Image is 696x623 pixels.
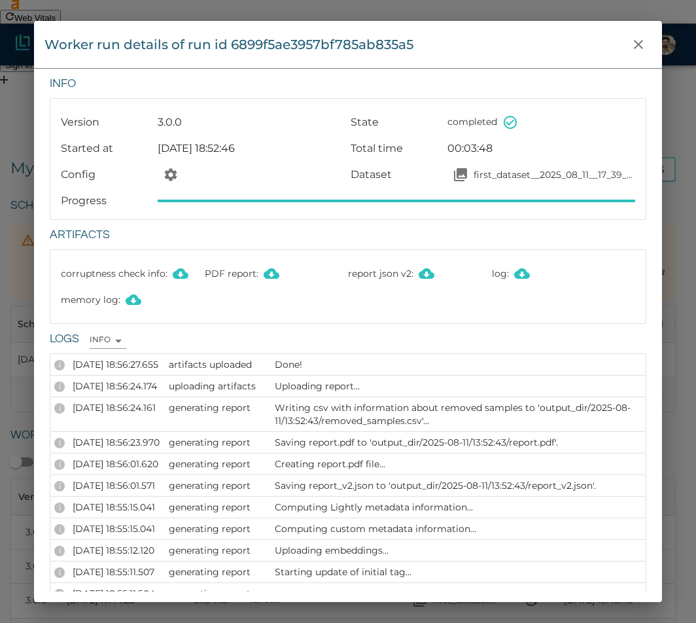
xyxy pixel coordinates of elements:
[61,193,152,209] p: Progress
[275,401,642,427] p: Writing csv with information about removed samples to 'output_dir/2025-08-11/13:52:43/removed_sam...
[50,74,646,94] h6: Info
[447,142,493,154] time: 00:03:48
[54,360,65,370] div: INFO
[61,260,205,287] p: corruptness check info :
[169,479,267,492] p: generating report
[169,544,267,557] p: generating report
[61,141,152,156] p: Started at
[351,141,442,156] p: Total time
[169,457,267,471] p: generating report
[50,225,646,245] h6: Artifacts
[90,333,126,348] div: INFO
[169,522,267,535] p: generating report
[73,501,161,514] p: [DATE] 18:55:15.041
[61,167,152,183] p: Config
[275,479,642,492] p: Saving report_v2.json to 'output_dir/2025-08-11/13:52:43/report_v2.json'.
[44,34,413,55] div: Worker run details of run id 6899f5ae3957bf785ab835a5
[73,401,161,414] p: [DATE] 18:56:24.161
[169,358,267,371] p: artifacts uploaded
[73,358,161,371] p: [DATE] 18:56:27.655
[275,436,642,449] p: Saving report.pdf to 'output_dir/2025-08-11/13:52:43/report.pdf'.
[54,567,65,578] div: INFO
[447,162,474,188] button: Open your dataset first_dataset__2025_08_11__17_39_26
[474,168,635,181] p: first_dataset__2025_08_11__17_39_26
[73,380,161,393] p: [DATE] 18:56:24.174
[152,109,345,130] div: 3.0.0
[413,260,440,287] button: Download report json v2
[73,479,161,492] p: [DATE] 18:56:01.571
[275,565,642,578] p: Starting update of initial tag...
[169,587,267,600] p: generating report
[275,380,642,393] p: Uploading report...
[54,438,65,448] div: INFO
[54,459,65,470] div: INFO
[158,142,235,154] span: [DATE] 18:52:46
[275,522,642,535] p: Computing custom metadata information...
[54,546,65,556] div: INFO
[169,565,267,578] p: generating report
[54,403,65,414] div: INFO
[169,401,267,414] p: generating report
[54,589,65,599] div: INFO
[73,436,161,449] p: [DATE] 18:56:23.970
[169,436,267,449] p: generating report
[258,260,285,287] button: Download PDF report
[73,522,161,535] p: [DATE] 18:55:15.041
[73,565,161,578] p: [DATE] 18:55:11.507
[73,544,161,557] p: [DATE] 18:55:12.120
[73,457,161,471] p: [DATE] 18:56:01.620
[625,31,652,58] button: close
[50,329,79,349] h6: Logs
[275,544,642,557] p: Uploading embeddings...
[492,260,636,287] p: log :
[447,116,497,128] span: completed
[275,358,642,371] p: Done!
[351,167,442,183] p: Dataset
[73,587,161,600] p: [DATE] 18:55:11.504
[169,501,267,514] p: generating report
[61,115,152,130] p: Version
[275,501,642,514] p: Computing Lightly metadata information...
[497,109,523,135] button: State set to COMPLETED
[275,457,642,471] p: Creating report.pdf file...
[351,115,442,130] p: State
[54,382,65,392] div: INFO
[120,287,147,313] button: Download memory log
[167,260,194,287] button: Download corruptness check info
[447,162,635,188] a: Open your dataset first_dataset__2025_08_11__17_39_26first_dataset__2025_08_11__17_39_26
[509,260,535,287] button: Download log
[54,503,65,513] div: INFO
[61,287,205,313] p: memory log :
[348,260,492,287] p: report json v2 :
[54,524,65,535] div: INFO
[54,481,65,491] div: INFO
[205,260,349,287] p: PDF report :
[169,380,267,393] p: uploading artifacts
